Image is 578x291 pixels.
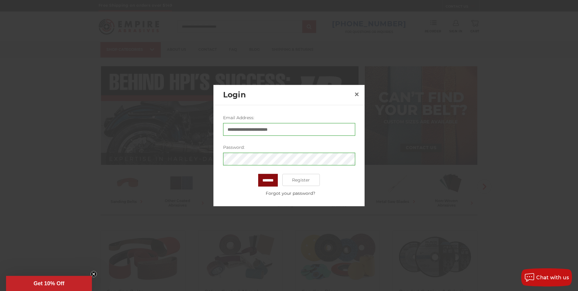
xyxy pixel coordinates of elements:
[6,276,92,291] div: Get 10% OffClose teaser
[282,174,320,186] a: Register
[223,89,352,101] h2: Login
[223,144,355,151] label: Password:
[91,271,97,277] button: Close teaser
[223,115,355,121] label: Email Address:
[34,280,64,286] span: Get 10% Off
[354,88,359,100] span: ×
[536,275,569,280] span: Chat with us
[521,268,572,286] button: Chat with us
[226,190,355,197] a: Forgot your password?
[352,89,362,99] a: Close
